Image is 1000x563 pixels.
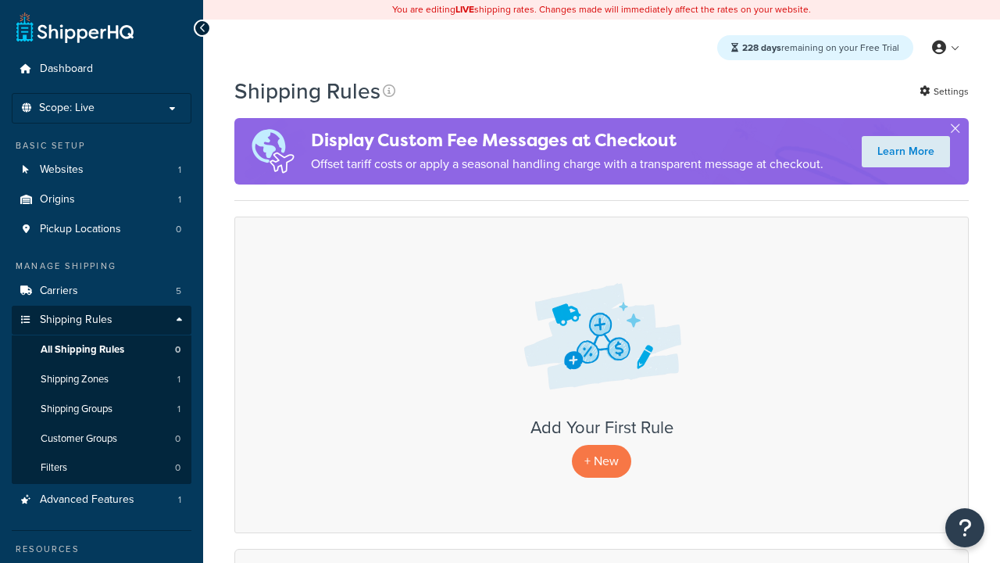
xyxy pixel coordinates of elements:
div: Manage Shipping [12,260,191,273]
span: Shipping Zones [41,373,109,386]
p: Offset tariff costs or apply a seasonal handling charge with a transparent message at checkout. [311,153,823,175]
a: Pickup Locations 0 [12,215,191,244]
a: Shipping Groups 1 [12,395,191,424]
a: Filters 0 [12,454,191,482]
span: Shipping Groups [41,403,112,416]
p: + New [572,445,631,477]
h3: Add Your First Rule [251,418,952,437]
span: 1 [178,163,181,177]
span: 0 [175,432,180,446]
a: Customer Groups 0 [12,425,191,454]
li: Pickup Locations [12,215,191,244]
span: Carriers [40,285,78,298]
span: 0 [176,223,181,236]
a: Dashboard [12,55,191,84]
span: 5 [176,285,181,298]
li: Shipping Groups [12,395,191,424]
div: Basic Setup [12,139,191,152]
a: Shipping Zones 1 [12,365,191,394]
li: Advanced Features [12,486,191,515]
li: Websites [12,156,191,185]
li: Origins [12,185,191,214]
span: Scope: Live [39,102,95,115]
span: Pickup Locations [40,223,121,236]
a: All Shipping Rules 0 [12,335,191,364]
span: Origins [40,193,75,206]
a: Learn More [862,136,950,167]
span: 0 [175,343,180,357]
li: All Shipping Rules [12,335,191,364]
span: 1 [178,193,181,206]
a: Shipping Rules [12,306,191,335]
span: 1 [177,403,180,416]
span: All Shipping Rules [41,343,124,357]
a: Origins 1 [12,185,191,214]
span: Customer Groups [41,432,117,446]
li: Shipping Rules [12,306,191,484]
a: ShipperHQ Home [16,12,134,43]
strong: 228 days [742,41,781,55]
button: Open Resource Center [945,508,984,547]
span: 0 [175,461,180,475]
span: Advanced Features [40,493,134,507]
h4: Display Custom Fee Messages at Checkout [311,127,823,153]
span: Filters [41,461,67,475]
span: Websites [40,163,84,177]
a: Settings [920,81,969,102]
div: remaining on your Free Trial [717,35,913,60]
span: Dashboard [40,63,93,76]
span: 1 [177,373,180,386]
li: Carriers [12,277,191,306]
a: Advanced Features 1 [12,486,191,515]
a: Websites 1 [12,156,191,185]
li: Filters [12,454,191,482]
img: duties-banner-06bc72dcb5fe05cb3f9472aba00be2ae8eb53ab6f0d8bb03d382ba314ac3c341.png [234,118,311,185]
a: Carriers 5 [12,277,191,306]
li: Shipping Zones [12,365,191,394]
span: Shipping Rules [40,314,112,327]
div: Resources [12,543,191,556]
li: Customer Groups [12,425,191,454]
h1: Shipping Rules [234,76,380,106]
span: 1 [178,493,181,507]
b: LIVE [455,2,474,16]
